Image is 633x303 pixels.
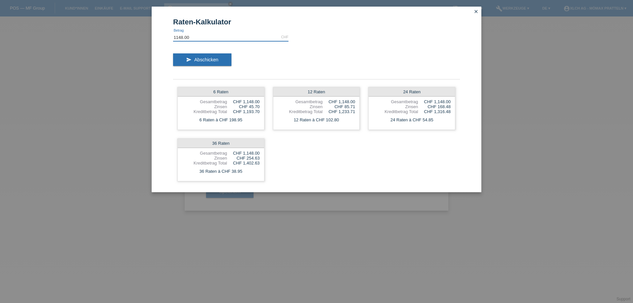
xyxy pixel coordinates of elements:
[278,109,323,114] div: Kreditbetrag Total
[182,99,227,104] div: Gesamtbetrag
[194,57,218,62] span: Abschicken
[182,104,227,109] div: Zinsen
[227,151,260,156] div: CHF 1,148.00
[182,161,227,166] div: Kreditbetrag Total
[369,87,455,97] div: 24 Raten
[369,116,455,124] div: 24 Raten à CHF 54.85
[322,109,355,114] div: CHF 1,233.71
[227,99,260,104] div: CHF 1,148.00
[322,104,355,109] div: CHF 85.71
[178,139,264,148] div: 36 Raten
[182,151,227,156] div: Gesamtbetrag
[182,156,227,161] div: Zinsen
[418,104,451,109] div: CHF 168.48
[227,104,260,109] div: CHF 45.70
[273,87,360,97] div: 12 Raten
[418,109,451,114] div: CHF 1,316.48
[186,57,192,62] i: send
[182,109,227,114] div: Kreditbetrag Total
[418,99,451,104] div: CHF 1,148.00
[278,99,323,104] div: Gesamtbetrag
[227,109,260,114] div: CHF 1,193.70
[373,109,418,114] div: Kreditbetrag Total
[472,8,480,16] a: close
[373,99,418,104] div: Gesamtbetrag
[173,53,231,66] button: send Abschicken
[227,156,260,161] div: CHF 254.63
[273,116,360,124] div: 12 Raten à CHF 102.80
[473,9,479,14] i: close
[178,116,264,124] div: 6 Raten à CHF 198.95
[322,99,355,104] div: CHF 1,148.00
[373,104,418,109] div: Zinsen
[173,18,460,26] h1: Raten-Kalkulator
[278,104,323,109] div: Zinsen
[227,161,260,166] div: CHF 1,402.63
[178,87,264,97] div: 6 Raten
[281,35,288,39] div: CHF
[178,167,264,176] div: 36 Raten à CHF 38.95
